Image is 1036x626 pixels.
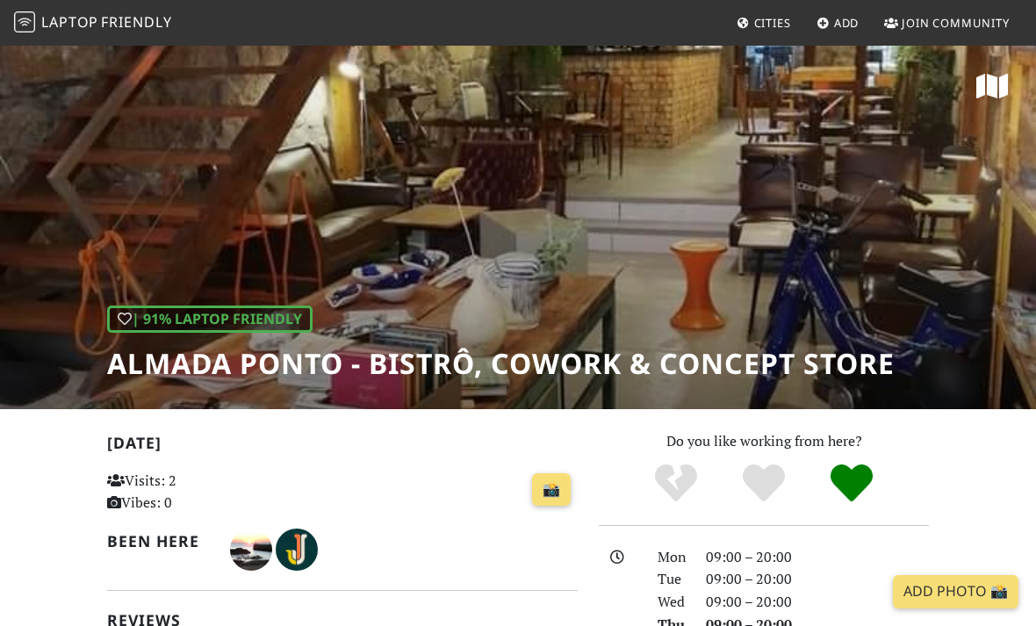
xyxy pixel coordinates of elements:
[14,11,35,32] img: LaptopFriendly
[695,568,939,591] div: 09:00 – 20:00
[647,546,696,569] div: Mon
[632,462,720,506] div: No
[599,430,929,453] p: Do you like working from here?
[276,529,318,571] img: 3159-jennifer.jpg
[902,15,1010,31] span: Join Community
[877,7,1017,39] a: Join Community
[808,462,896,506] div: Definitely!
[532,473,571,507] a: 📸
[107,347,895,380] h1: Almada Ponto - Bistrô, Cowork & Concept Store
[809,7,867,39] a: Add
[834,15,860,31] span: Add
[230,538,276,558] span: Nuno
[695,546,939,569] div: 09:00 – 20:00
[107,470,250,514] p: Visits: 2 Vibes: 0
[276,538,318,558] span: Jennifer Ho
[230,529,272,571] img: 3143-nuno.jpg
[754,15,791,31] span: Cities
[730,7,798,39] a: Cities
[107,532,209,550] h2: Been here
[41,12,98,32] span: Laptop
[107,306,313,334] div: | 91% Laptop Friendly
[14,8,172,39] a: LaptopFriendly LaptopFriendly
[893,575,1018,608] a: Add Photo 📸
[101,12,171,32] span: Friendly
[647,568,696,591] div: Tue
[647,591,696,614] div: Wed
[695,591,939,614] div: 09:00 – 20:00
[107,434,578,459] h2: [DATE]
[720,462,808,506] div: Yes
